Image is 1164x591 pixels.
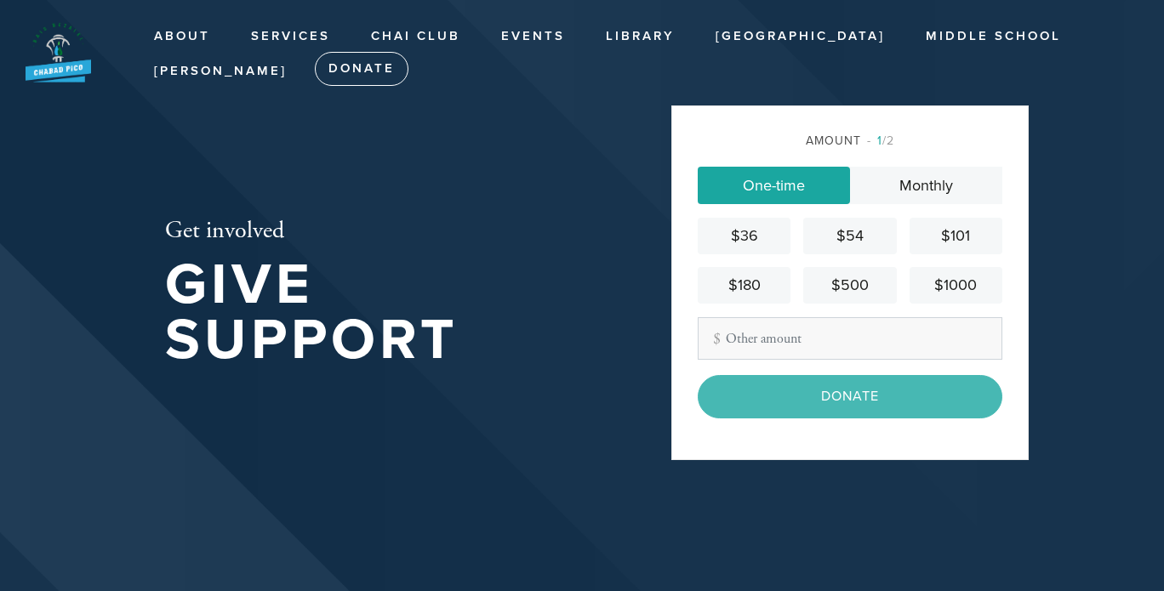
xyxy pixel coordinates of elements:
[910,218,1002,254] a: $101
[867,134,894,148] span: /2
[810,224,889,247] div: $54
[315,52,408,86] a: Donate
[703,20,898,53] a: [GEOGRAPHIC_DATA]
[705,274,784,297] div: $180
[698,317,1002,360] input: Other amount
[705,224,784,247] div: $36
[698,132,1002,150] div: Amount
[803,218,896,254] a: $54
[916,224,996,247] div: $101
[165,217,616,246] h2: Get involved
[141,20,223,53] a: About
[698,267,790,304] a: $180
[238,20,343,53] a: Services
[803,267,896,304] a: $500
[593,20,688,53] a: Library
[26,21,91,82] img: New%20BB%20Logo_0.png
[810,274,889,297] div: $500
[165,258,616,367] h1: Give Support
[916,274,996,297] div: $1000
[910,267,1002,304] a: $1000
[850,167,1002,204] a: Monthly
[877,134,882,148] span: 1
[698,218,790,254] a: $36
[358,20,473,53] a: Chai Club
[488,20,578,53] a: Events
[913,20,1074,53] a: Middle School
[698,167,850,204] a: One-time
[141,55,300,88] a: [PERSON_NAME]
